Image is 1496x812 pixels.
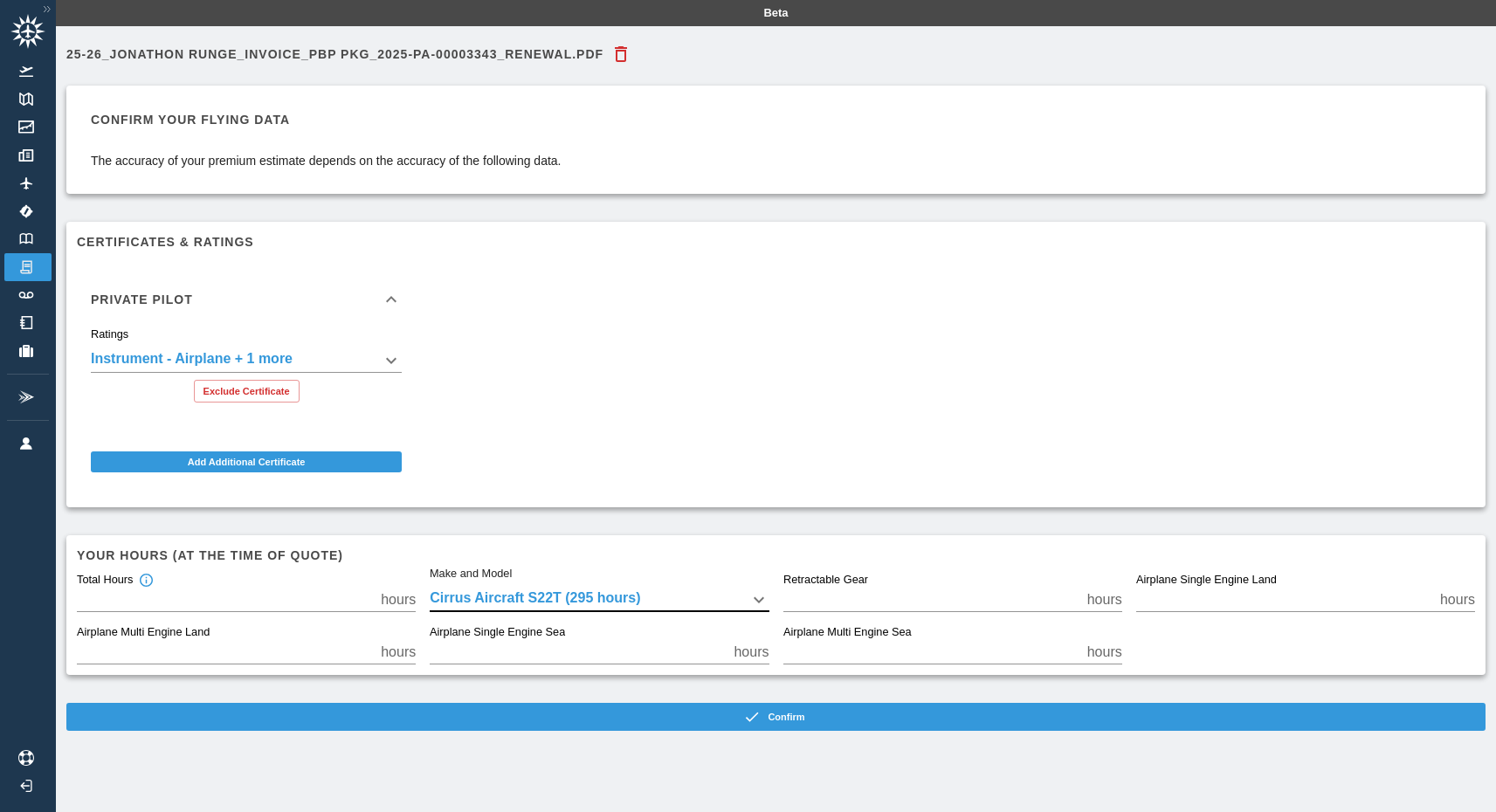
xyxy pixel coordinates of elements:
[1087,589,1122,610] p: hours
[77,272,416,327] div: Private Pilot
[1136,573,1277,588] label: Airplane Single Engine Land
[77,573,154,588] div: Total Hours
[734,642,769,663] p: hours
[1440,589,1475,610] p: hours
[66,48,603,60] h6: 25-26_Jonathon Runge_Invoice_PBP Pkg_2025-PA-00003343_Renewal.pdf
[381,589,416,610] p: hours
[783,573,868,588] label: Retractable Gear
[138,573,154,588] svg: Total hours in fixed-wing aircraft
[91,293,193,306] h6: Private Pilot
[77,327,416,416] div: Private Pilot
[91,327,128,342] label: Ratings
[430,588,769,612] div: Cirrus Aircraft S22T (295 hours)
[77,232,1475,251] h6: Certificates & Ratings
[77,625,210,641] label: Airplane Multi Engine Land
[91,110,562,129] h6: Confirm your flying data
[194,380,300,403] button: Exclude Certificate
[77,546,1475,565] h6: Your hours (at the time of quote)
[430,625,565,641] label: Airplane Single Engine Sea
[783,625,912,641] label: Airplane Multi Engine Sea
[91,348,402,373] div: Instrument - Airplane + 1 more
[1087,642,1122,663] p: hours
[66,703,1486,731] button: Confirm
[430,566,512,581] label: Make and Model
[91,451,402,472] button: Add Additional Certificate
[381,642,416,663] p: hours
[91,152,562,169] p: The accuracy of your premium estimate depends on the accuracy of the following data.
